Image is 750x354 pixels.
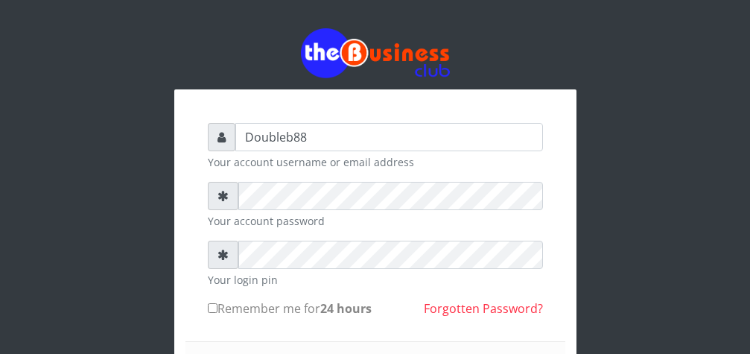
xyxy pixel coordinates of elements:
[208,272,543,288] small: Your login pin
[208,303,217,313] input: Remember me for24 hours
[208,154,543,170] small: Your account username or email address
[208,213,543,229] small: Your account password
[320,300,372,317] b: 24 hours
[424,300,543,317] a: Forgotten Password?
[208,300,372,317] label: Remember me for
[235,123,543,151] input: Username or email address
